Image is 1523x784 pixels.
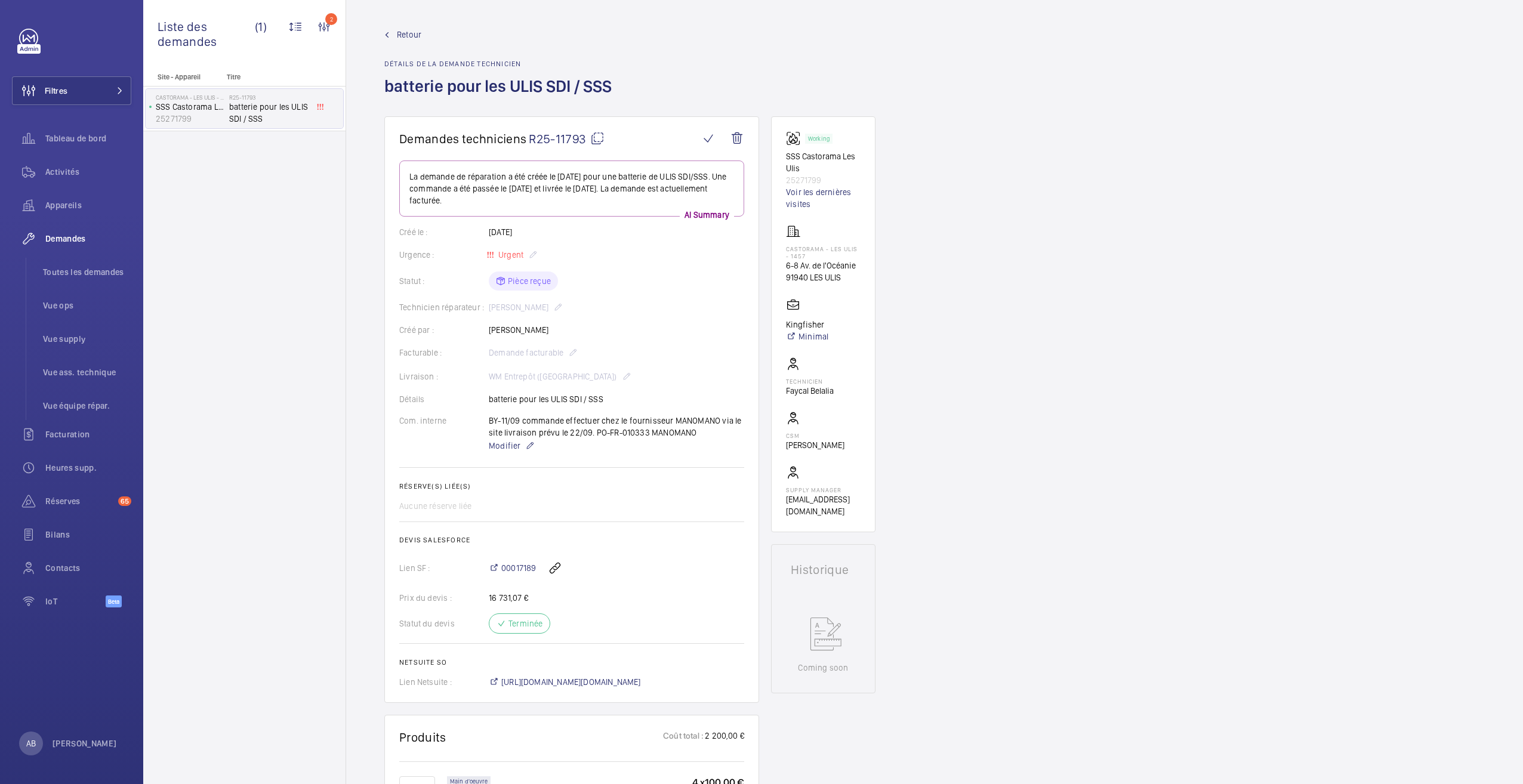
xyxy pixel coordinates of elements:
[158,19,255,49] span: Liste des demandes
[501,676,641,688] span: [URL][DOMAIN_NAME][DOMAIN_NAME]
[791,564,856,576] h1: Historique
[118,496,131,506] span: 65
[45,495,113,507] span: Réserves
[798,662,848,674] p: Coming soon
[704,730,744,745] p: 2 200,00 €
[529,131,605,146] span: R25-11793
[12,76,131,105] button: Filtres
[45,562,131,574] span: Contacts
[489,676,641,688] a: [URL][DOMAIN_NAME][DOMAIN_NAME]
[786,378,834,385] p: Technicien
[399,658,744,666] h2: Netsuite SO
[26,737,36,749] p: AB
[399,536,744,544] h2: Devis Salesforce
[786,260,861,271] p: 6-8 Av. de l'Océanie
[384,75,619,116] h1: batterie pour les ULIS SDI / SSS
[450,779,488,783] p: Main d'oeuvre
[43,300,131,311] span: Vue ops
[786,331,828,342] a: Minimal
[399,730,446,745] h1: Produits
[786,432,844,439] p: CSM
[43,266,131,278] span: Toutes les demandes
[45,428,131,440] span: Facturation
[663,730,704,745] p: Coût total :
[786,245,861,260] p: Castorama - LES ULIS - 1457
[53,737,117,749] p: [PERSON_NAME]
[45,595,106,607] span: IoT
[45,132,131,144] span: Tableau de bord
[43,400,131,412] span: Vue équipe répar.
[45,166,131,178] span: Activités
[786,385,834,397] p: Faycal Belalia
[786,439,844,451] p: [PERSON_NAME]
[397,29,421,41] span: Retour
[156,101,224,113] p: SSS Castorama Les Ulis
[156,94,224,101] p: Castorama - LES ULIS - 1457
[786,319,828,331] p: Kingfisher
[409,171,734,206] p: La demande de réparation a été créée le [DATE] pour une batterie de ULIS SDI/SSS. Une commande a ...
[106,595,122,607] span: Beta
[489,440,520,452] span: Modifier
[384,60,619,68] h2: Détails de la demande technicien
[45,462,131,474] span: Heures supp.
[501,562,536,574] span: 00017189
[786,131,805,146] img: fire_alarm.svg
[680,209,734,221] p: AI Summary
[786,150,861,174] p: SSS Castorama Les Ulis
[45,529,131,541] span: Bilans
[786,174,861,186] p: 25271799
[43,366,131,378] span: Vue ass. technique
[489,562,536,574] a: 00017189
[229,101,308,125] span: batterie pour les ULIS SDI / SSS
[399,482,744,490] h2: Réserve(s) liée(s)
[399,131,526,146] span: Demandes techniciens
[143,73,222,81] p: Site - Appareil
[786,493,861,517] p: [EMAIL_ADDRESS][DOMAIN_NAME]
[45,233,131,245] span: Demandes
[227,73,306,81] p: Titre
[229,94,308,101] h2: R25-11793
[45,199,131,211] span: Appareils
[808,137,830,141] p: Working
[786,486,861,493] p: Supply manager
[43,333,131,345] span: Vue supply
[786,186,861,210] a: Voir les dernières visites
[786,271,861,283] p: 91940 LES ULIS
[156,113,224,125] p: 25271799
[45,85,67,97] span: Filtres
